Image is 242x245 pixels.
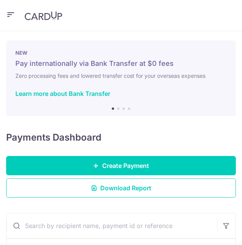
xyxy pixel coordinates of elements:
input: Search by recipient name, payment id or reference [7,213,217,238]
a: Download Report [6,178,236,198]
a: Learn more about Bank Transfer [15,90,110,97]
h6: Zero processing fees and lowered transfer cost for your overseas expenses [15,71,227,81]
img: CardUp [25,11,62,20]
h4: Payments Dashboard [6,131,101,144]
h5: Pay internationally via Bank Transfer at $0 fees [15,59,227,68]
p: NEW [15,50,227,56]
a: Create Payment [6,156,236,175]
span: Create Payment [102,161,149,170]
span: Download Report [100,183,151,193]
